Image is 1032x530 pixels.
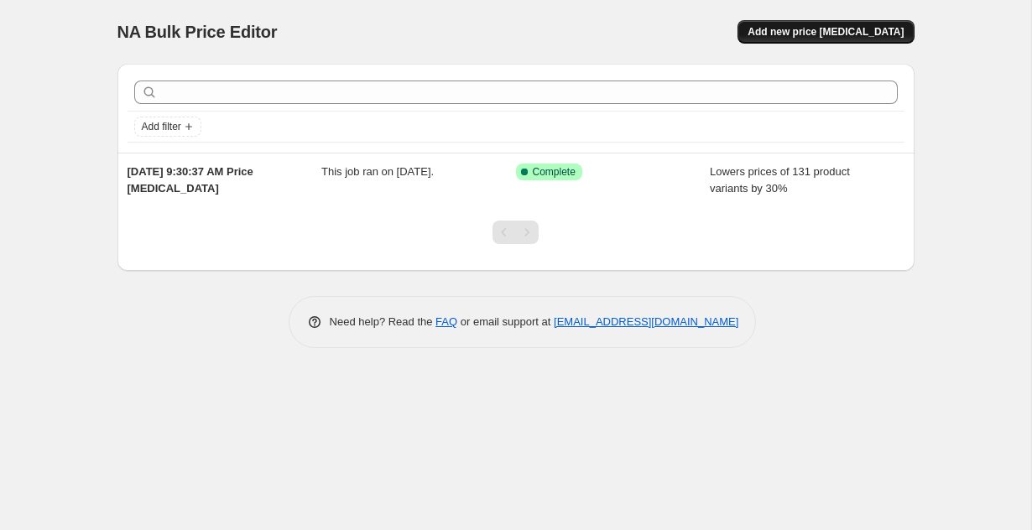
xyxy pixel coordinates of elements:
nav: Pagination [493,221,539,244]
a: FAQ [435,315,457,328]
span: NA Bulk Price Editor [117,23,278,41]
span: Lowers prices of 131 product variants by 30% [710,165,850,195]
span: Add new price [MEDICAL_DATA] [748,25,904,39]
span: [DATE] 9:30:37 AM Price [MEDICAL_DATA] [128,165,253,195]
span: or email support at [457,315,554,328]
a: [EMAIL_ADDRESS][DOMAIN_NAME] [554,315,738,328]
span: Complete [533,165,576,179]
span: This job ran on [DATE]. [321,165,434,178]
button: Add filter [134,117,201,137]
span: Need help? Read the [330,315,436,328]
button: Add new price [MEDICAL_DATA] [738,20,914,44]
span: Add filter [142,120,181,133]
